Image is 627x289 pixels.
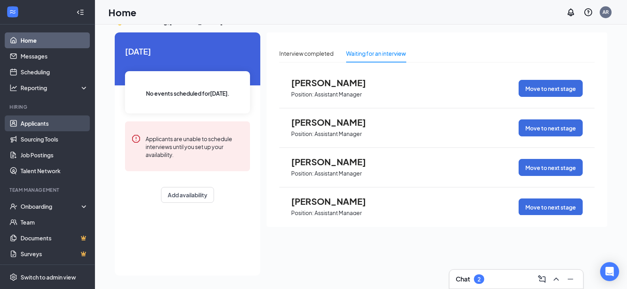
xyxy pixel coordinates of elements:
div: Team Management [9,187,87,193]
div: Onboarding [21,202,81,210]
span: [DATE] [125,45,250,57]
span: [PERSON_NAME] [291,157,378,167]
button: Move to next stage [519,80,583,97]
div: Open Intercom Messenger [600,262,619,281]
a: Team [21,214,88,230]
svg: Collapse [76,8,84,16]
div: Switch to admin view [21,273,76,281]
a: DocumentsCrown [21,230,88,246]
p: Assistant Manager [314,209,362,217]
a: Applicants [21,115,88,131]
span: [PERSON_NAME] [291,77,378,88]
a: Scheduling [21,64,88,80]
svg: Minimize [566,274,575,284]
svg: Analysis [9,84,17,92]
p: Position: [291,130,314,138]
svg: QuestionInfo [583,8,593,17]
span: [PERSON_NAME] [291,117,378,127]
button: ChevronUp [550,273,563,285]
svg: ComposeMessage [537,274,547,284]
div: Hiring [9,104,87,110]
p: Assistant Manager [314,170,362,177]
div: Waiting for an interview [346,49,406,58]
div: 2 [477,276,481,283]
a: Home [21,32,88,48]
span: No events scheduled for [DATE] . [146,89,229,98]
svg: Settings [9,273,17,281]
div: AR [602,9,609,15]
button: Add availability [161,187,214,203]
a: Talent Network [21,163,88,179]
h3: Chat [456,275,470,283]
button: Move to next stage [519,198,583,215]
h1: Home [108,6,136,19]
p: Assistant Manager [314,130,362,138]
a: SurveysCrown [21,246,88,262]
p: Position: [291,91,314,98]
div: Applicants are unable to schedule interviews until you set up your availability. [146,134,244,159]
p: Position: [291,170,314,177]
button: Minimize [564,273,577,285]
a: Sourcing Tools [21,131,88,147]
svg: Notifications [566,8,576,17]
div: Reporting [21,84,89,92]
span: [PERSON_NAME] [291,196,378,206]
a: Job Postings [21,147,88,163]
p: Position: [291,209,314,217]
svg: Error [131,134,141,144]
svg: ChevronUp [551,274,561,284]
svg: WorkstreamLogo [9,8,17,16]
p: Assistant Manager [314,91,362,98]
button: ComposeMessage [536,273,548,285]
button: Move to next stage [519,159,583,176]
svg: UserCheck [9,202,17,210]
a: Messages [21,48,88,64]
button: Move to next stage [519,119,583,136]
div: Interview completed [279,49,333,58]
